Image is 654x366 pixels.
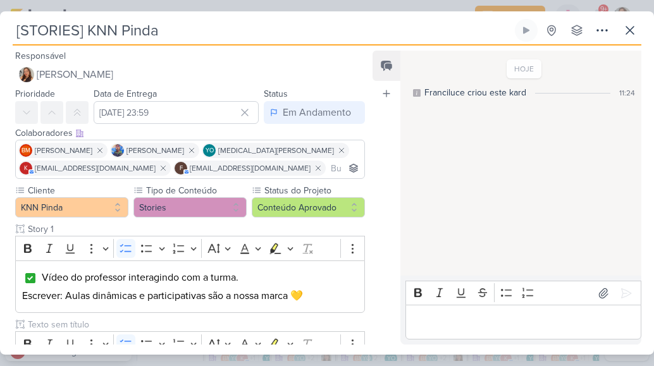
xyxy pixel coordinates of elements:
span: [MEDICAL_DATA][PERSON_NAME] [218,145,334,156]
div: Editor toolbar [15,236,365,260]
p: YO [206,148,214,154]
img: Guilherme Savio [111,144,124,157]
span: [PERSON_NAME] [126,145,184,156]
span: [PERSON_NAME] [37,67,113,82]
div: Ligar relógio [521,25,531,35]
input: Texto sem título [25,223,365,236]
label: Cliente [27,184,128,197]
span: [EMAIL_ADDRESS][DOMAIN_NAME] [190,162,311,174]
span: [EMAIL_ADDRESS][DOMAIN_NAME] [35,162,156,174]
div: Franciluce criou este kard [424,86,526,99]
label: Status [264,88,288,99]
p: BM [22,148,30,154]
label: Prioridade [15,88,55,99]
p: f [180,166,183,172]
div: Editor editing area: main [405,305,641,339]
label: Status do Projeto [263,184,365,197]
button: Stories [133,197,247,217]
div: financeiro.knnpinda@gmail.com [175,162,187,174]
div: 11:24 [619,87,635,99]
div: Yasmin Oliveira [203,144,216,157]
div: Editor toolbar [15,331,365,356]
div: Em Andamento [283,105,351,120]
div: Editor toolbar [405,281,641,305]
label: Tipo de Conteúdo [145,184,247,197]
input: Kard Sem Título [13,19,512,42]
label: Responsável [15,51,66,61]
p: k [24,166,28,172]
div: Editor editing area: main [15,260,365,314]
input: Texto sem título [25,318,365,331]
span: Vídeo do professor interagindo com a turma. [42,271,238,284]
img: Franciluce Carvalho [19,67,34,82]
button: Conteúdo Aprovado [252,197,365,217]
div: knnpinda@gmail.com [20,162,32,174]
input: Buscar [328,161,362,176]
button: KNN Pinda [15,197,128,217]
div: Colaboradores [15,126,365,140]
button: [PERSON_NAME] [15,63,365,86]
p: Escrever: Aulas dinâmicas e participativas são a nossa marca 💛 [22,288,359,303]
button: Em Andamento [264,101,365,124]
input: Select a date [94,101,259,124]
span: [PERSON_NAME] [35,145,92,156]
div: Beth Monteiro [20,144,32,157]
label: Data de Entrega [94,88,157,99]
